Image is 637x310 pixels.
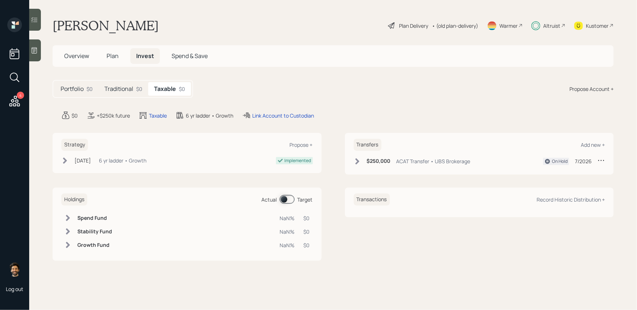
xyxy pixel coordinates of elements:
[304,214,310,222] div: $0
[97,112,130,119] div: +$250k future
[61,85,84,92] h5: Portfolio
[396,157,471,165] div: ACAT Transfer • UBS Brokerage
[104,85,133,92] h5: Traditional
[136,52,154,60] span: Invest
[543,22,560,30] div: Altruist
[304,241,310,249] div: $0
[61,194,87,206] h6: Holdings
[186,112,233,119] div: 6 yr ladder • Growth
[581,141,605,148] div: Add new +
[77,229,112,235] h6: Stability Fund
[77,242,112,248] h6: Growth Fund
[537,196,605,203] div: Record Historic Distribution +
[432,22,478,30] div: • (old plan-delivery)
[77,215,112,221] h6: Spend Fund
[367,158,391,164] h6: $250,000
[179,85,185,93] div: $0
[107,52,119,60] span: Plan
[74,157,91,164] div: [DATE]
[304,228,310,236] div: $0
[399,22,428,30] div: Plan Delivery
[280,241,295,249] div: NaN%
[569,85,614,93] div: Propose Account +
[586,22,609,30] div: Kustomer
[262,196,277,203] div: Actual
[354,194,390,206] h6: Transactions
[72,112,78,119] div: $0
[298,196,313,203] div: Target
[136,85,142,93] div: $0
[280,228,295,236] div: NaN%
[172,52,208,60] span: Spend & Save
[252,112,314,119] div: Link Account to Custodian
[53,18,159,34] h1: [PERSON_NAME]
[499,22,518,30] div: Warmer
[290,141,313,148] div: Propose +
[149,112,167,119] div: Taxable
[6,286,23,292] div: Log out
[17,92,24,99] div: 4
[99,157,146,164] div: 6 yr ladder • Growth
[280,214,295,222] div: NaN%
[285,157,311,164] div: Implemented
[154,85,176,92] h5: Taxable
[64,52,89,60] span: Overview
[87,85,93,93] div: $0
[354,139,381,151] h6: Transfers
[575,157,592,165] div: 7/2026
[552,158,568,165] div: On Hold
[7,262,22,277] img: eric-schwartz-headshot.png
[61,139,88,151] h6: Strategy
